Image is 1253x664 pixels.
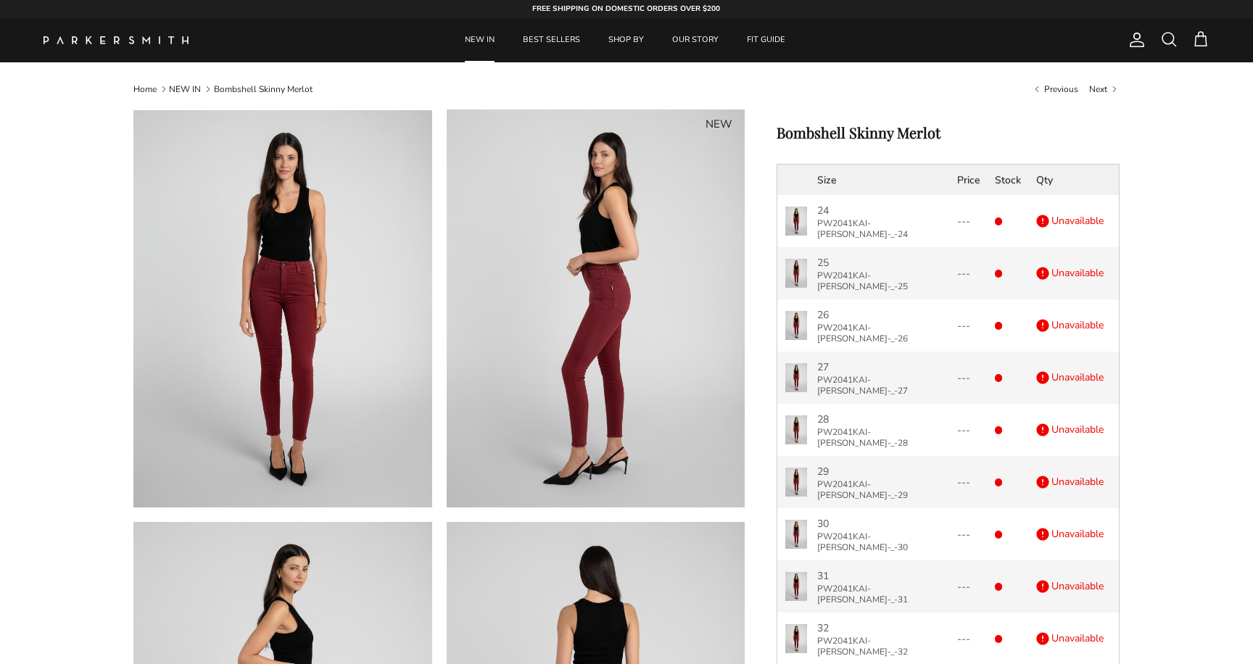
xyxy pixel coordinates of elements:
[1032,83,1078,95] a: Previous
[777,124,1120,141] h1: Bombshell Skinny Merlot
[1089,83,1120,95] a: Next
[214,83,313,95] a: Bombshell Skinny Merlot
[133,83,1120,95] nav: Breadcrumbs
[216,18,1034,62] div: Primary
[659,18,732,62] a: OUR STORY
[1089,83,1107,95] span: Next
[734,18,798,62] a: FIT GUIDE
[1122,31,1146,49] a: Account
[595,18,657,62] a: SHOP BY
[133,83,157,95] a: Home
[452,18,508,62] a: NEW IN
[532,4,720,14] strong: FREE SHIPPING ON DOMESTIC ORDERS OVER $200
[44,36,189,44] img: Parker Smith
[169,83,201,95] a: NEW IN
[1044,83,1078,95] span: Previous
[510,18,593,62] a: BEST SELLERS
